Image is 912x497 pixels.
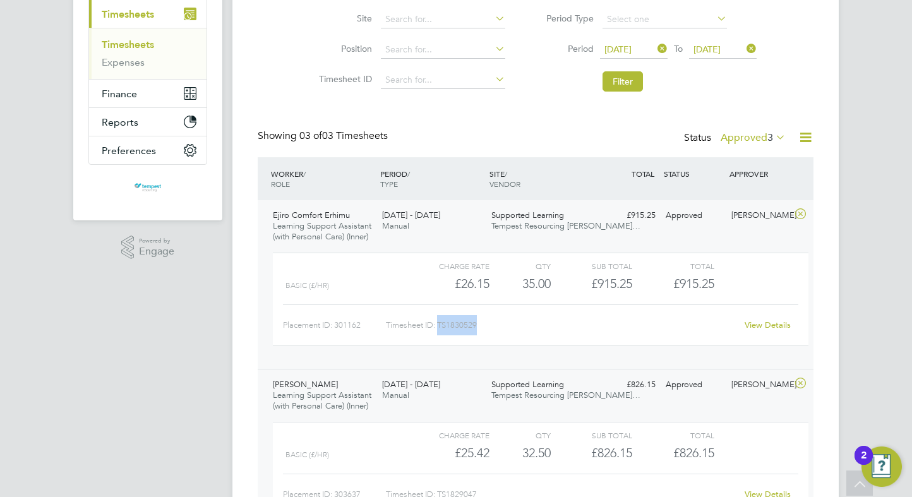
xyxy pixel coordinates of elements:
span: Reports [102,116,138,128]
label: Approved [721,131,786,144]
span: TOTAL [632,169,654,179]
div: 32.50 [489,443,551,464]
div: Timesheet ID: TS1830529 [386,315,736,335]
div: [PERSON_NAME] [726,205,792,226]
div: Approved [661,374,726,395]
span: ROLE [271,179,290,189]
div: £915.25 [551,273,632,294]
span: / [407,169,410,179]
span: £826.15 [673,445,714,460]
span: 3 [767,131,773,144]
div: 35.00 [489,273,551,294]
span: Finance [102,88,137,100]
span: [PERSON_NAME] [273,379,338,390]
div: £25.42 [408,443,489,464]
div: Sub Total [551,258,632,273]
label: Period [537,43,594,54]
span: Basic (£/HR) [285,281,329,290]
div: PERIOD [377,162,486,195]
a: Timesheets [102,39,154,51]
span: [DATE] [693,44,721,55]
label: Timesheet ID [315,73,372,85]
span: Preferences [102,145,156,157]
span: Tempest Resourcing [PERSON_NAME]… [491,220,640,231]
input: Search for... [381,71,505,89]
span: Manual [382,220,409,231]
span: To [670,40,687,57]
div: £26.15 [408,273,489,294]
span: / [303,169,306,179]
a: Expenses [102,56,145,68]
span: Powered by [139,236,174,246]
a: Powered byEngage [121,236,175,260]
label: Period Type [537,13,594,24]
div: Approved [661,205,726,226]
input: Search for... [381,41,505,59]
span: Learning Support Assistant (with Personal Care) (Inner) [273,390,371,411]
div: Charge rate [408,258,489,273]
span: Tempest Resourcing [PERSON_NAME]… [491,390,640,400]
div: [PERSON_NAME] [726,374,792,395]
span: Engage [139,246,174,257]
img: tempestresourcing-logo-retina.png [133,177,162,198]
span: [DATE] - [DATE] [382,210,440,220]
div: Status [684,129,788,147]
span: 03 of [299,129,322,142]
input: Search for... [381,11,505,28]
div: APPROVER [726,162,792,185]
button: Preferences [89,136,207,164]
span: Supported Learning [491,210,564,220]
div: Charge rate [408,428,489,443]
div: Sub Total [551,428,632,443]
span: Supported Learning [491,379,564,390]
div: 2 [861,455,867,472]
button: Filter [603,71,643,92]
button: Reports [89,108,207,136]
button: Open Resource Center, 2 new notifications [861,446,902,487]
div: £915.25 [595,205,661,226]
span: Timesheets [102,8,154,20]
span: Basic (£/HR) [285,450,329,459]
div: WORKER [268,162,377,195]
span: Manual [382,390,409,400]
span: Ejiro Comfort Erhimu [273,210,350,220]
label: Position [315,43,372,54]
span: TYPE [380,179,398,189]
div: Timesheets [89,28,207,79]
div: SITE [486,162,596,195]
span: VENDOR [489,179,520,189]
div: STATUS [661,162,726,185]
button: Finance [89,80,207,107]
div: Showing [258,129,390,143]
a: View Details [745,320,791,330]
span: £915.25 [673,276,714,291]
span: Learning Support Assistant (with Personal Care) (Inner) [273,220,371,242]
input: Select one [603,11,727,28]
span: / [505,169,507,179]
span: 03 Timesheets [299,129,388,142]
div: Total [632,428,714,443]
span: [DATE] - [DATE] [382,379,440,390]
a: Go to home page [88,177,207,198]
div: £826.15 [595,374,661,395]
div: Total [632,258,714,273]
div: Placement ID: 301162 [283,315,386,335]
label: Site [315,13,372,24]
div: QTY [489,428,551,443]
span: [DATE] [604,44,632,55]
div: QTY [489,258,551,273]
div: £826.15 [551,443,632,464]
